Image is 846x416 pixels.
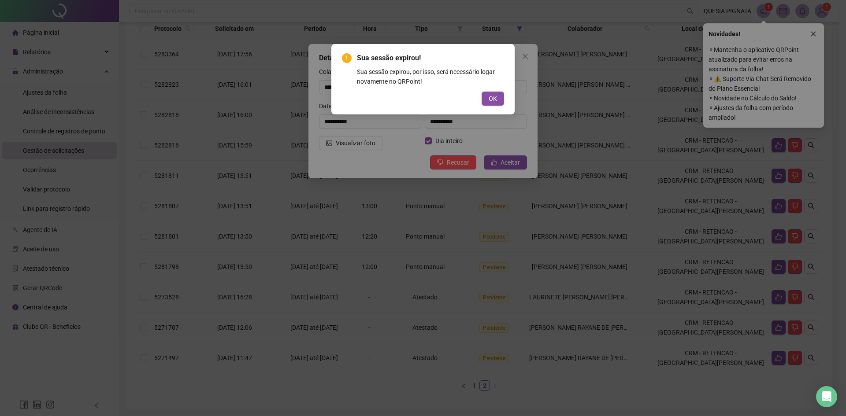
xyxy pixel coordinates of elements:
[482,92,504,106] button: OK
[342,53,352,63] span: exclamation-circle
[357,67,504,86] div: Sua sessão expirou, por isso, será necessário logar novamente no QRPoint!
[357,54,421,62] span: Sua sessão expirou!
[816,386,837,407] div: Open Intercom Messenger
[489,94,497,103] span: OK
